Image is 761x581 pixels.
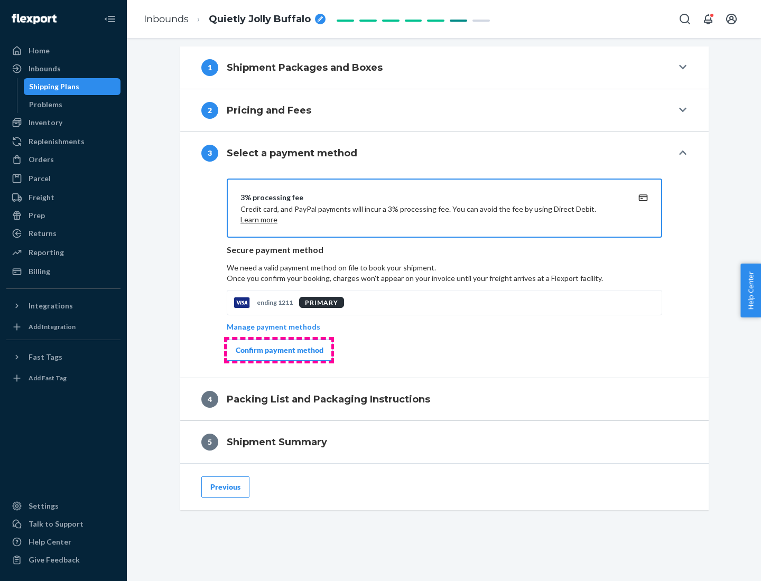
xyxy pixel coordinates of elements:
div: 4 [201,391,218,408]
a: Freight [6,189,120,206]
h4: Select a payment method [227,146,357,160]
button: Give Feedback [6,551,120,568]
a: Prep [6,207,120,224]
button: Close Navigation [99,8,120,30]
div: Integrations [29,301,73,311]
div: Add Integration [29,322,76,331]
div: 5 [201,434,218,451]
button: Integrations [6,297,120,314]
div: Talk to Support [29,519,83,529]
button: Learn more [240,214,277,225]
div: Billing [29,266,50,277]
div: 3 [201,145,218,162]
a: Help Center [6,533,120,550]
div: Shipping Plans [29,81,79,92]
a: Returns [6,225,120,242]
div: PRIMARY [299,297,344,308]
a: Add Fast Tag [6,370,120,387]
p: Once you confirm your booking, charges won't appear on your invoice until your freight arrives at... [227,273,662,284]
button: 3Select a payment method [180,132,709,174]
h4: Packing List and Packaging Instructions [227,392,430,406]
a: Settings [6,498,120,514]
div: Settings [29,501,59,511]
div: Give Feedback [29,555,80,565]
div: Freight [29,192,54,203]
button: Confirm payment method [227,340,332,361]
img: Flexport logo [12,14,57,24]
h4: Shipment Summary [227,435,327,449]
div: Home [29,45,50,56]
div: Help Center [29,537,71,547]
a: Home [6,42,120,59]
div: 2 [201,102,218,119]
a: Inventory [6,114,120,131]
a: Talk to Support [6,516,120,532]
a: Reporting [6,244,120,261]
h4: Pricing and Fees [227,104,311,117]
div: Problems [29,99,62,110]
div: Orders [29,154,54,165]
button: Open Search Box [674,8,695,30]
div: Add Fast Tag [29,373,67,382]
p: We need a valid payment method on file to book your shipment. [227,263,662,284]
button: Previous [201,476,249,498]
div: Inventory [29,117,62,128]
p: Secure payment method [227,244,662,256]
button: Open notifications [698,8,719,30]
a: Inbounds [6,60,120,77]
p: ending 1211 [257,298,293,307]
button: 1Shipment Packages and Boxes [180,46,709,89]
button: 5Shipment Summary [180,421,709,463]
a: Problems [24,96,121,113]
a: Inbounds [144,13,189,25]
button: Open account menu [721,8,742,30]
div: Reporting [29,247,64,258]
a: Shipping Plans [24,78,121,95]
button: Fast Tags [6,349,120,366]
div: Prep [29,210,45,221]
div: Confirm payment method [236,345,323,355]
div: Inbounds [29,63,61,74]
button: Help Center [740,264,761,317]
div: Fast Tags [29,352,62,362]
a: Orders [6,151,120,168]
a: Billing [6,263,120,280]
h4: Shipment Packages and Boxes [227,61,383,74]
div: Returns [29,228,57,239]
a: Parcel [6,170,120,187]
div: Parcel [29,173,51,184]
p: Credit card, and PayPal payments will incur a 3% processing fee. You can avoid the fee by using D... [240,204,623,225]
div: Replenishments [29,136,85,147]
p: Manage payment methods [227,322,320,332]
ol: breadcrumbs [135,4,334,35]
button: 4Packing List and Packaging Instructions [180,378,709,420]
span: Quietly Jolly Buffalo [209,13,311,26]
div: 3% processing fee [240,192,623,203]
div: 1 [201,59,218,76]
a: Replenishments [6,133,120,150]
button: 2Pricing and Fees [180,89,709,132]
a: Add Integration [6,318,120,335]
